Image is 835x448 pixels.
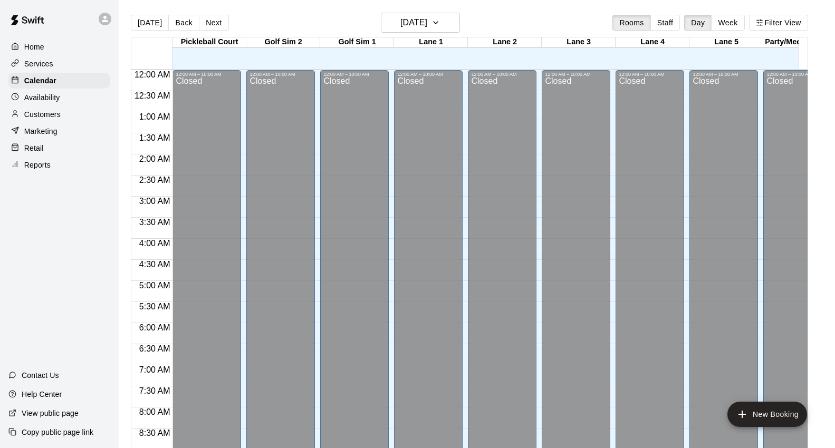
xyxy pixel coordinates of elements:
[8,106,110,122] a: Customers
[8,123,110,139] a: Marketing
[199,15,228,31] button: Next
[131,15,169,31] button: [DATE]
[545,72,607,77] div: 12:00 AM – 10:00 AM
[249,72,312,77] div: 12:00 AM – 10:00 AM
[24,109,61,120] p: Customers
[137,365,173,374] span: 7:00 AM
[137,281,173,290] span: 5:00 AM
[8,90,110,105] a: Availability
[8,140,110,156] a: Retail
[22,370,59,381] p: Contact Us
[137,218,173,227] span: 3:30 AM
[176,72,238,77] div: 12:00 AM – 10:00 AM
[132,70,173,79] span: 12:00 AM
[22,389,62,400] p: Help Center
[689,37,763,47] div: Lane 5
[246,37,320,47] div: Golf Sim 2
[320,37,394,47] div: Golf Sim 1
[542,37,616,47] div: Lane 3
[24,143,44,153] p: Retail
[137,302,173,311] span: 5:30 AM
[727,402,807,427] button: add
[616,37,689,47] div: Lane 4
[137,176,173,184] span: 2:30 AM
[137,407,173,416] span: 8:00 AM
[471,72,533,77] div: 12:00 AM – 10:00 AM
[693,72,755,77] div: 12:00 AM – 10:00 AM
[132,91,173,100] span: 12:30 AM
[137,323,173,332] span: 6:00 AM
[137,386,173,395] span: 7:30 AM
[400,15,427,30] h6: [DATE]
[137,112,173,121] span: 1:00 AM
[24,160,51,170] p: Reports
[22,427,93,437] p: Copy public page link
[381,13,460,33] button: [DATE]
[137,428,173,437] span: 8:30 AM
[24,42,44,52] p: Home
[323,72,386,77] div: 12:00 AM – 10:00 AM
[137,133,173,142] span: 1:30 AM
[8,73,110,89] a: Calendar
[397,72,459,77] div: 12:00 AM – 10:00 AM
[468,37,542,47] div: Lane 2
[684,15,712,31] button: Day
[137,260,173,269] span: 4:30 AM
[22,408,79,418] p: View public page
[8,56,110,72] a: Services
[766,72,829,77] div: 12:00 AM – 10:00 AM
[394,37,468,47] div: Lane 1
[24,75,56,86] p: Calendar
[749,15,808,31] button: Filter View
[172,37,246,47] div: Pickleball Court
[137,344,173,353] span: 6:30 AM
[650,15,680,31] button: Staff
[24,126,57,137] p: Marketing
[612,15,650,31] button: Rooms
[168,15,199,31] button: Back
[24,59,53,69] p: Services
[711,15,744,31] button: Week
[8,39,110,55] a: Home
[137,197,173,206] span: 3:00 AM
[8,157,110,173] a: Reports
[137,239,173,248] span: 4:00 AM
[24,92,60,103] p: Availability
[137,154,173,163] span: 2:00 AM
[619,72,681,77] div: 12:00 AM – 10:00 AM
